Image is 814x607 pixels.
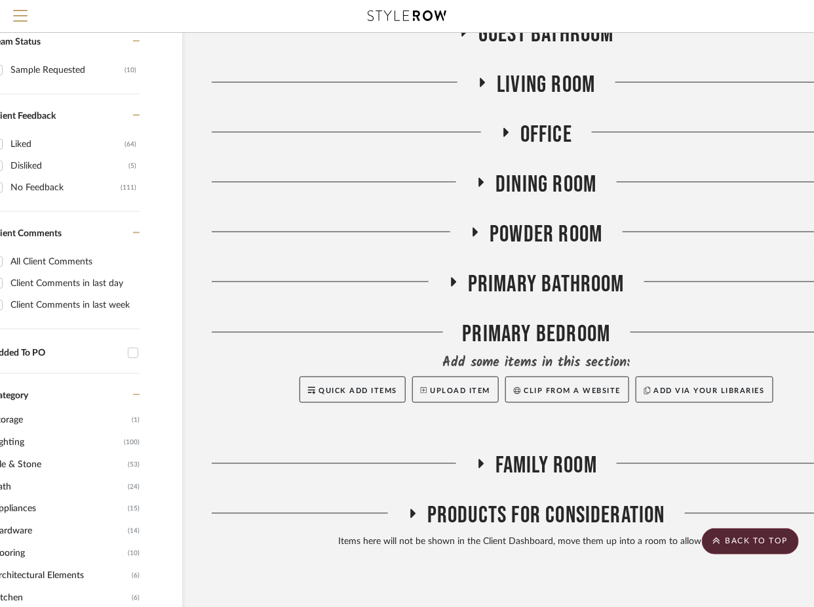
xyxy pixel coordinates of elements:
[128,543,140,564] span: (10)
[125,60,136,81] div: (10)
[300,377,406,403] button: Quick Add Items
[132,409,140,430] span: (1)
[319,388,397,395] span: Quick Add Items
[10,134,125,155] div: Liked
[10,60,125,81] div: Sample Requested
[128,454,140,475] span: (53)
[125,134,136,155] div: (64)
[412,377,499,403] button: Upload Item
[495,171,596,199] span: Dining Room
[10,156,128,177] div: Disliked
[132,566,140,587] span: (6)
[10,177,121,198] div: No Feedback
[636,377,773,403] button: Add via your libraries
[128,521,140,542] span: (14)
[10,295,136,316] div: Client Comments in last week
[520,121,572,149] span: Office
[10,251,136,272] div: All Client Comments
[121,177,136,198] div: (111)
[497,71,595,99] span: Living Room
[128,476,140,497] span: (24)
[128,156,136,177] div: (5)
[702,528,799,555] scroll-to-top-button: BACK TO TOP
[427,502,665,530] span: Products For Consideration
[10,273,136,294] div: Client Comments in last day
[490,220,602,249] span: Powder Room
[495,452,597,480] span: Family Room
[124,432,140,453] span: (100)
[505,377,629,403] button: Clip from a website
[128,499,140,520] span: (15)
[468,270,625,299] span: Primary Bathroom
[478,20,614,49] span: Guest Bathroom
